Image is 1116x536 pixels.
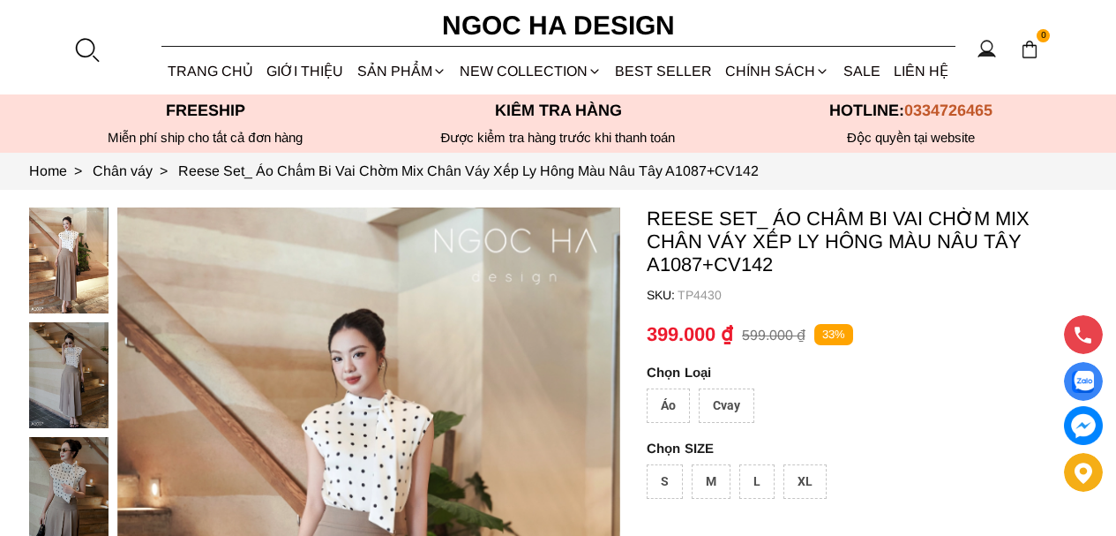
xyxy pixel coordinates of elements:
div: L [739,464,775,499]
p: 599.000 ₫ [742,327,805,343]
a: GIỚI THIỆU [260,48,350,94]
div: Chính sách [719,48,836,94]
p: Hotline: [735,102,1088,120]
a: LIÊN HỆ [887,48,955,94]
img: Reese Set_ Áo Chấm Bi Vai Chờm Mix Chân Váy Xếp Ly Hông Màu Nâu Tây A1087+CV142_mini_1 [29,322,109,428]
div: Miễn phí ship cho tất cả đơn hàng [29,130,382,146]
div: Áo [647,389,690,423]
img: img-CART-ICON-ksit0nf1 [1020,40,1039,59]
h6: SKU: [647,288,678,302]
span: 0334726465 [904,102,992,119]
p: Được kiểm tra hàng trước khi thanh toán [382,130,735,146]
a: Link to Home [29,163,93,178]
a: NEW COLLECTION [453,48,608,94]
div: M [692,464,730,499]
p: TP4430 [678,288,1088,302]
span: 0 [1037,29,1051,43]
a: BEST SELLER [609,48,719,94]
p: 399.000 ₫ [647,323,733,346]
font: Kiểm tra hàng [495,102,622,119]
a: TRANG CHỦ [161,48,260,94]
div: Cvay [699,389,754,423]
h6: Độc quyền tại website [735,130,1088,146]
div: SẢN PHẨM [350,48,453,94]
a: Link to Chân váy [93,163,178,178]
a: Link to Reese Set_ Áo Chấm Bi Vai Chờm Mix Chân Váy Xếp Ly Hông Màu Nâu Tây A1087+CV142 [178,163,759,178]
a: Ngoc Ha Design [426,4,691,47]
a: SALE [836,48,887,94]
a: Display image [1064,362,1103,401]
img: Reese Set_ Áo Chấm Bi Vai Chờm Mix Chân Váy Xếp Ly Hông Màu Nâu Tây A1087+CV142_mini_0 [29,208,109,313]
p: Loại [647,365,1038,380]
p: Freeship [29,102,382,120]
span: > [153,163,175,178]
div: XL [783,464,827,499]
div: S [647,464,683,499]
img: Display image [1072,371,1094,393]
p: Reese Set_ Áo Chấm Bi Vai Chờm Mix Chân Váy Xếp Ly Hông Màu Nâu Tây A1087+CV142 [647,208,1088,276]
p: 33% [814,324,853,346]
span: > [67,163,89,178]
p: SIZE [647,441,1088,456]
a: messenger [1064,406,1103,445]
